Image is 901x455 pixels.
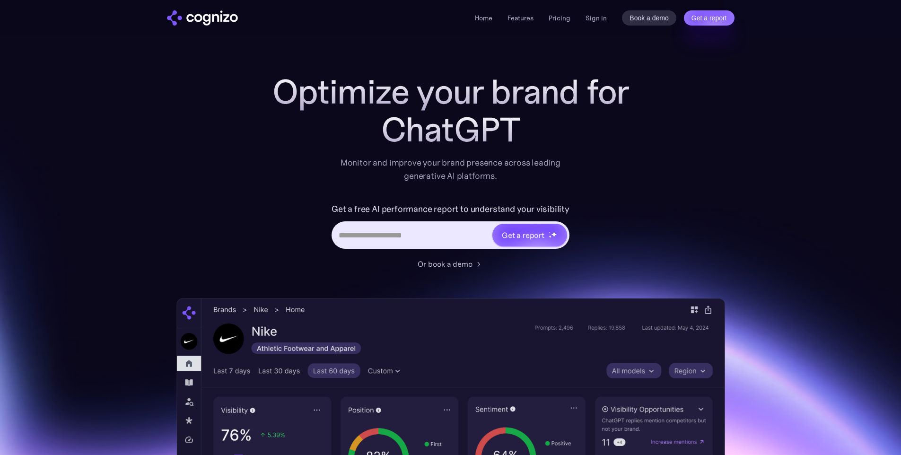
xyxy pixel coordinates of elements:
[622,10,676,26] a: Book a demo
[491,223,568,247] a: Get a reportstarstarstar
[684,10,735,26] a: Get a report
[549,232,550,233] img: star
[502,229,544,241] div: Get a report
[418,258,472,270] div: Or book a demo
[332,201,569,254] form: Hero URL Input Form
[332,201,569,217] label: Get a free AI performance report to understand your visibility
[549,14,570,22] a: Pricing
[551,231,557,237] img: star
[507,14,534,22] a: Features
[549,235,552,238] img: star
[334,156,567,183] div: Monitor and improve your brand presence across leading generative AI platforms.
[262,73,640,111] h1: Optimize your brand for
[586,12,607,24] a: Sign in
[418,258,484,270] a: Or book a demo
[167,10,238,26] a: home
[475,14,492,22] a: Home
[262,111,640,149] div: ChatGPT
[167,10,238,26] img: cognizo logo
